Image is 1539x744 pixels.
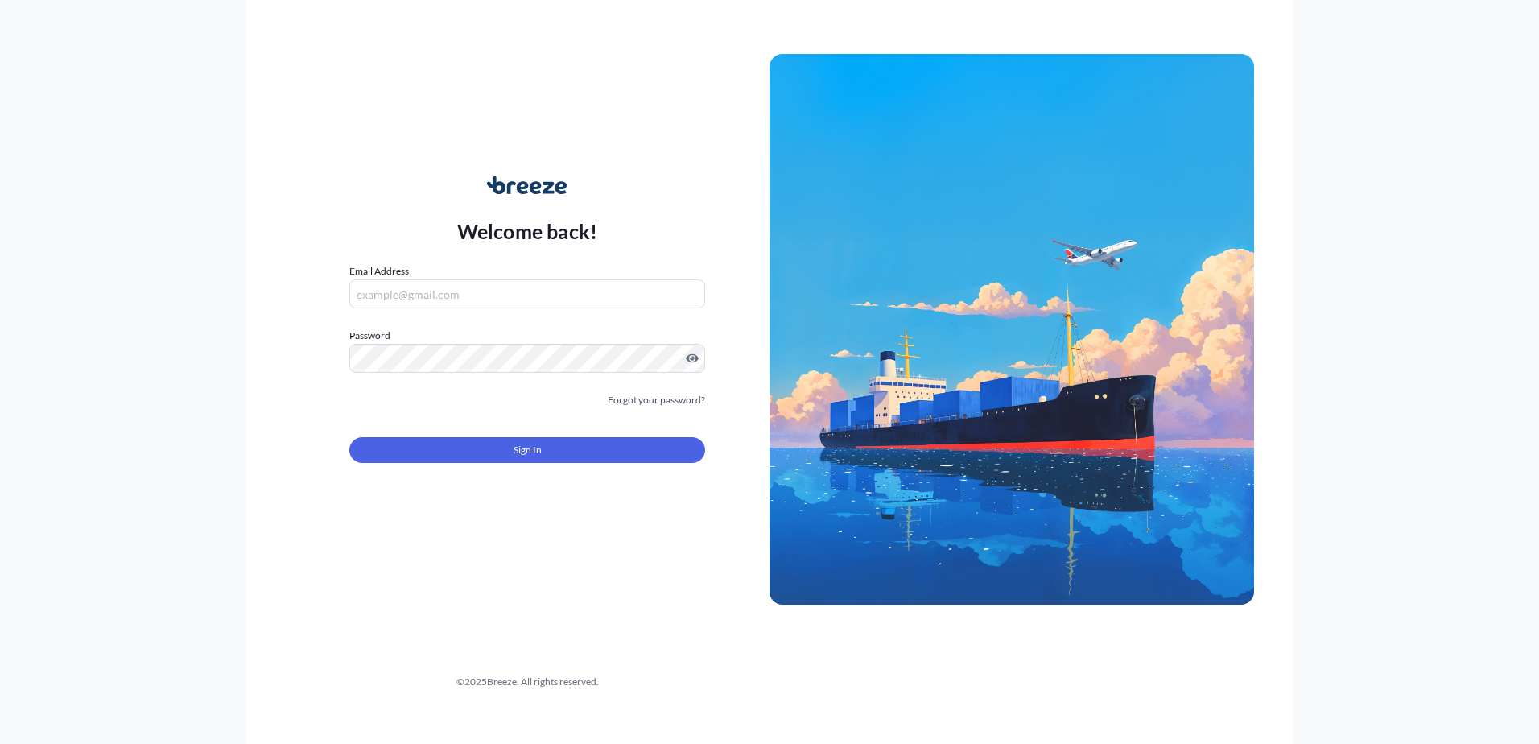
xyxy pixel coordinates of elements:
[769,54,1254,605] img: Ship illustration
[349,279,705,308] input: example@gmail.com
[349,437,705,463] button: Sign In
[457,218,598,244] p: Welcome back!
[686,352,699,365] button: Show password
[349,263,409,279] label: Email Address
[608,392,705,408] a: Forgot your password?
[349,328,705,344] label: Password
[285,674,769,690] div: © 2025 Breeze. All rights reserved.
[514,442,542,458] span: Sign In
